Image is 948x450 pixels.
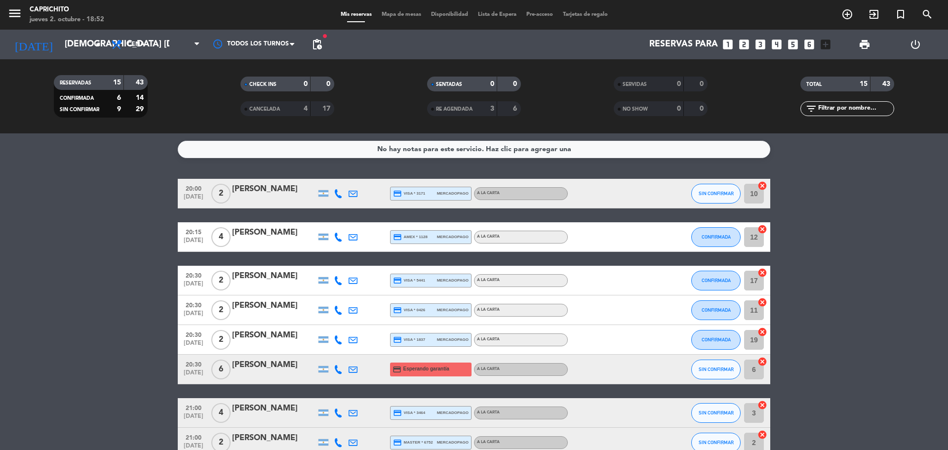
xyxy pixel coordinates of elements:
strong: 0 [700,105,706,112]
span: TOTAL [806,82,822,87]
div: [PERSON_NAME] [232,432,316,445]
i: [DATE] [7,34,60,55]
i: cancel [757,297,767,307]
span: Mapa de mesas [377,12,426,17]
span: 2 [211,184,231,204]
span: Disponibilidad [426,12,473,17]
span: visa * 3171 [393,189,425,198]
span: CONFIRMADA [702,234,731,240]
div: [PERSON_NAME] [232,402,316,415]
strong: 29 [136,106,146,113]
span: CHECK INS [249,82,276,87]
span: A LA CARTA [477,308,500,312]
button: menu [7,6,22,24]
span: mercadopago [437,336,469,343]
span: A LA CARTA [477,440,500,444]
span: fiber_manual_record [322,33,328,39]
i: credit_card [393,233,402,242]
strong: 0 [513,81,519,87]
i: looks_two [738,38,750,51]
span: Mis reservas [336,12,377,17]
span: CONFIRMADA [702,278,731,283]
span: CONFIRMADA [60,96,94,101]
button: SIN CONFIRMAR [691,360,741,379]
span: RESERVADAS [60,81,91,85]
span: visa * 0426 [393,306,425,315]
button: CONFIRMADA [691,300,741,320]
span: SIN CONFIRMAR [699,410,734,415]
span: CONFIRMADA [702,337,731,342]
span: [DATE] [181,194,206,205]
i: cancel [757,327,767,337]
i: turned_in_not [895,8,907,20]
span: visa * 1837 [393,335,425,344]
span: 4 [211,403,231,423]
span: Tarjetas de regalo [558,12,613,17]
span: A LA CARTA [477,367,500,371]
i: looks_6 [803,38,816,51]
span: A LA CARTA [477,191,500,195]
span: RE AGENDADA [436,107,473,112]
span: 21:00 [181,402,206,413]
span: 2 [211,330,231,350]
div: [PERSON_NAME] [232,183,316,196]
span: A LA CARTA [477,235,500,239]
i: cancel [757,357,767,367]
span: 2 [211,300,231,320]
i: filter_list [805,103,817,115]
span: [DATE] [181,310,206,322]
span: Pre-acceso [521,12,558,17]
span: SENTADAS [436,82,462,87]
span: mercadopago [437,307,469,313]
span: 21:00 [181,431,206,443]
i: exit_to_app [868,8,880,20]
strong: 15 [113,79,121,86]
strong: 3 [490,105,494,112]
span: Esperando garantía [403,365,449,373]
span: SIN CONFIRMAR [60,107,99,112]
span: mercadopago [437,190,469,197]
i: credit_card [393,335,402,344]
span: [DATE] [181,237,206,248]
span: Lista de Espera [473,12,521,17]
div: [PERSON_NAME] [232,226,316,239]
span: CANCELADA [249,107,280,112]
i: credit_card [393,409,402,417]
span: mercadopago [437,439,469,446]
i: looks_4 [770,38,783,51]
i: search [921,8,933,20]
i: credit_card [393,189,402,198]
span: SIN CONFIRMAR [699,367,734,372]
span: [DATE] [181,369,206,381]
button: CONFIRMADA [691,227,741,247]
span: SIN CONFIRMAR [699,191,734,196]
i: add_box [819,38,832,51]
span: 2 [211,271,231,290]
strong: 4 [304,105,308,112]
strong: 0 [490,81,494,87]
strong: 0 [304,81,308,87]
span: [DATE] [181,281,206,292]
strong: 6 [117,94,121,101]
i: looks_5 [787,38,799,51]
button: SIN CONFIRMAR [691,403,741,423]
span: 20:30 [181,299,206,310]
i: menu [7,6,22,21]
span: Reservas para [649,40,718,49]
span: visa * 3464 [393,409,425,417]
strong: 43 [136,79,146,86]
button: CONFIRMADA [691,271,741,290]
div: jueves 2. octubre - 18:52 [30,15,104,25]
i: power_settings_new [909,39,921,50]
span: amex * 1128 [393,233,428,242]
strong: 0 [700,81,706,87]
div: LOG OUT [890,30,941,59]
span: CONFIRMADA [702,307,731,313]
span: Cena [127,41,145,48]
i: credit_card [393,276,402,285]
div: No hay notas para este servicio. Haz clic para agregar una [377,144,571,155]
span: A LA CARTA [477,278,500,282]
i: cancel [757,224,767,234]
i: arrow_drop_down [92,39,104,50]
span: SERVIDAS [623,82,647,87]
